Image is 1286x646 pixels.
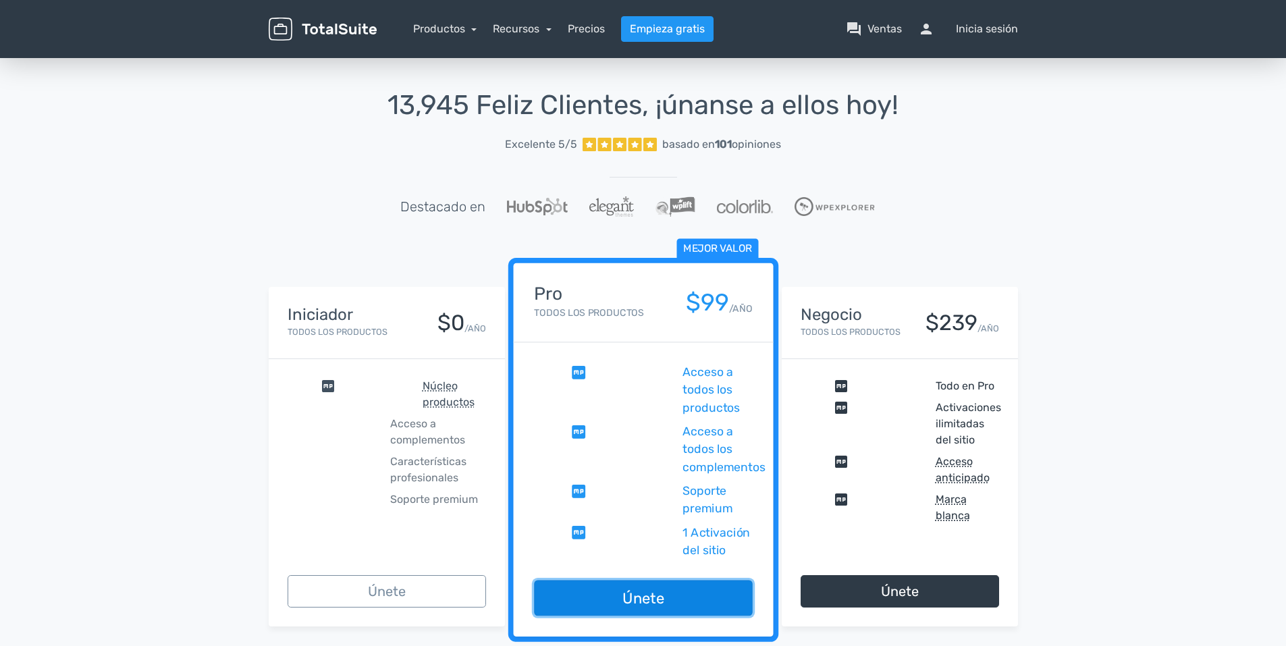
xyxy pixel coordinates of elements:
small: Todos los productos [534,307,644,319]
span: Acceso a todos los complementos [682,423,765,477]
span: Soporte premium [390,491,478,508]
span: comprobar [801,491,930,524]
div: $239 [926,311,977,335]
span: comprobar [801,400,930,448]
a: Únete [534,581,752,616]
span: Excelente 5/5 [505,136,577,153]
small: /AÑO [464,322,486,335]
abbr: Núcleo productos [423,378,486,410]
abbr: Acceso anticipado [936,454,999,486]
img: TotalSuite para WordPress [269,18,377,41]
img: Temas elegantes [589,196,633,217]
span: comprobar [801,454,930,486]
span: comprobar [534,423,676,477]
strong: 101 [715,138,732,151]
a: Excelente 5/5 basado en101opiniones [269,131,1018,158]
span: comprobar [534,483,676,518]
span: cerrar [288,454,385,486]
span: persona [918,21,950,37]
h5: Destacado en [400,199,485,214]
span: Acceso a todos los productos [682,364,752,417]
font: Ventas [867,21,902,37]
h4: Pro [534,284,644,304]
span: comprobar [288,378,417,410]
a: Recursos [493,22,552,35]
span: 1 Activación del sitio [682,524,752,560]
div: $99 [685,290,728,316]
div: $0 [437,311,464,335]
img: WPLift [655,196,695,217]
small: Todos los productos [288,327,387,337]
small: /AÑO [728,302,752,316]
h4: Negocio [801,306,901,323]
a: Precios [568,21,605,37]
div: basado en opiniones [662,136,781,153]
span: Mejor valor [676,238,758,259]
a: Únete [801,575,999,608]
a: question_answerVentas [846,21,902,37]
span: question_answer [846,21,862,37]
h1: 13,945 Feliz Clientes, ¡únanse a ellos hoy! [269,90,1018,120]
a: Empieza gratis [621,16,714,42]
span: Características profesionales [390,454,486,486]
small: Todos los productos [801,327,901,337]
span: Todo en Pro [936,378,994,394]
a: Productos [413,22,477,35]
span: comprobar [801,378,930,394]
img: Hubspot [507,198,568,215]
img: WPExplorer [795,197,875,216]
abbr: Marca blanca [936,491,999,524]
span: cerrar [288,491,385,508]
span: comprobar [534,364,676,417]
font: Inicia sesión [956,21,1018,37]
small: /AÑO [977,322,999,335]
span: Soporte premium [682,483,752,518]
span: Acceso a complementos [390,416,486,448]
img: Colorlib [717,200,772,213]
a: personaInicia sesión [918,21,1018,37]
span: Activaciones ilimitadas del sitio [936,400,1001,448]
span: cerrar [288,416,385,448]
a: Únete [288,575,486,608]
h4: Iniciador [288,306,387,323]
span: comprobar [534,524,676,560]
